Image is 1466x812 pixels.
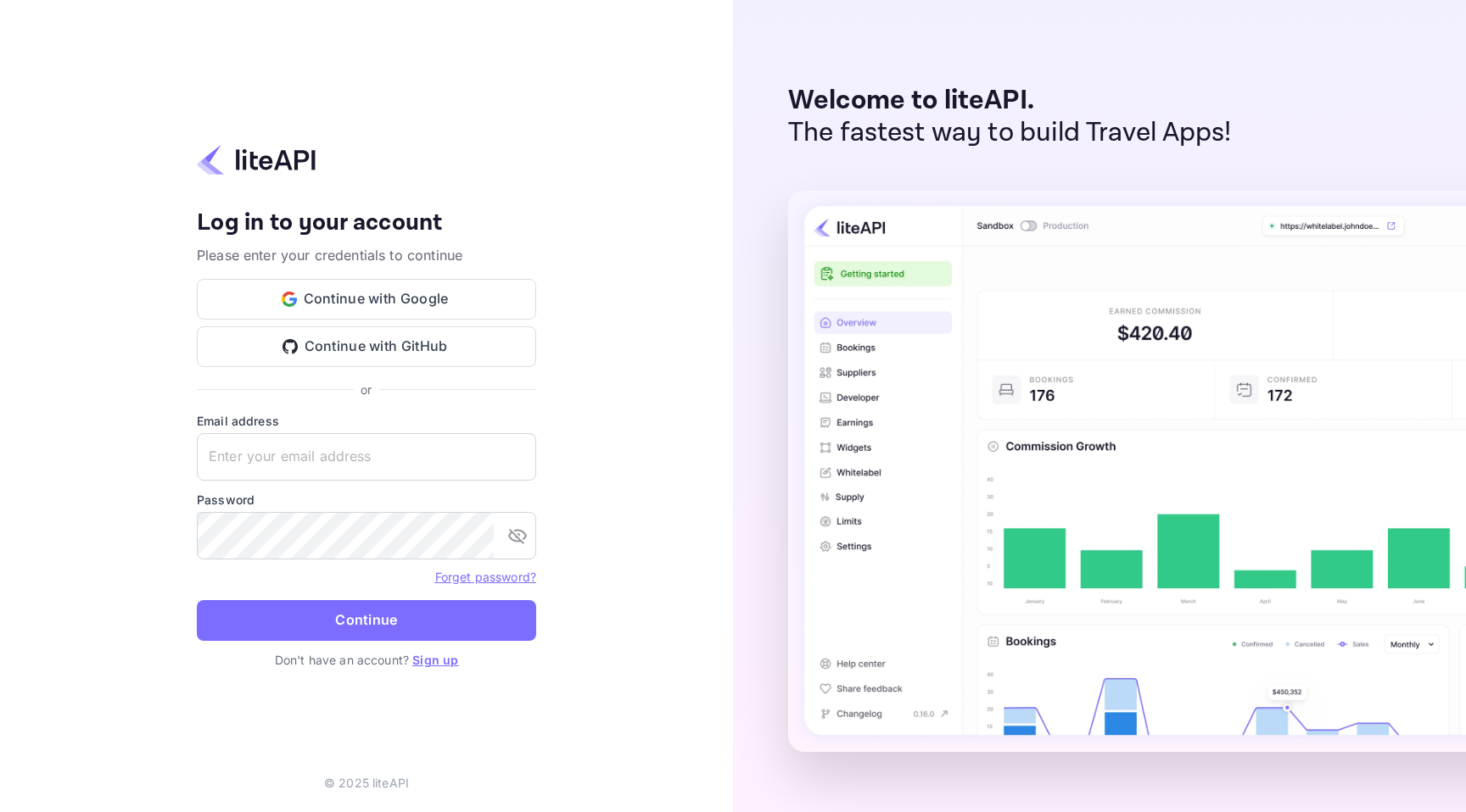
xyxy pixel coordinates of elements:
input: Enter your email address [197,433,536,481]
label: Password [197,491,536,509]
p: © 2025 liteAPI [324,774,409,792]
a: Forget password? [435,570,536,584]
a: Sign up [412,653,458,667]
button: toggle password visibility [501,519,534,553]
button: Continue with Google [197,279,536,320]
a: Forget password? [435,568,536,585]
p: Please enter your credentials to continue [197,245,536,265]
p: Don't have an account? [197,651,536,669]
label: Email address [197,412,536,430]
button: Continue [197,600,536,641]
p: or [361,381,372,398]
p: The fastest way to build Travel Apps! [788,117,1232,149]
img: liteapi [197,143,316,176]
h4: Log in to your account [197,209,536,238]
button: Continue with GitHub [197,326,536,367]
p: Welcome to liteAPI. [788,85,1232,117]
